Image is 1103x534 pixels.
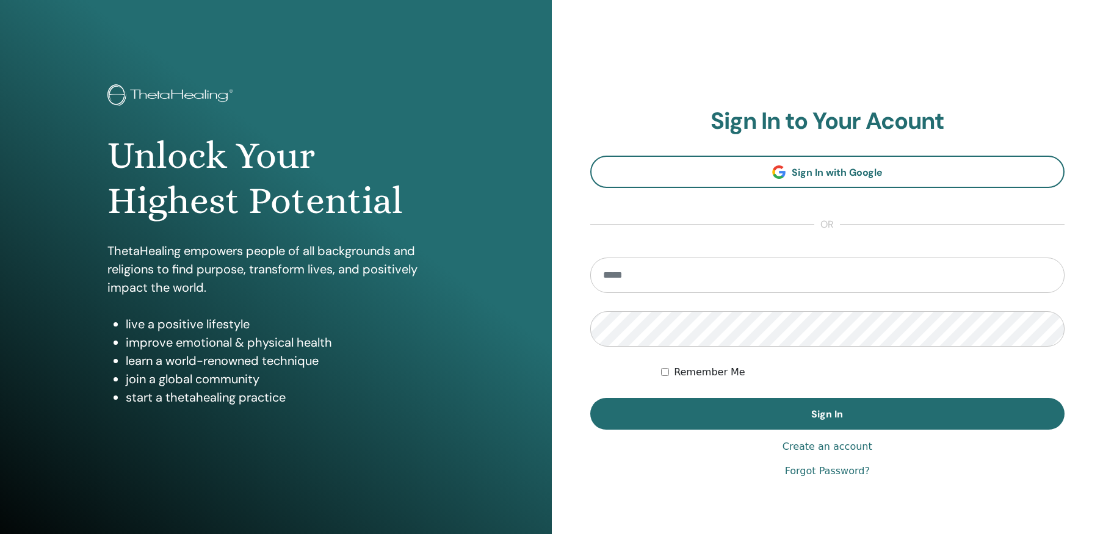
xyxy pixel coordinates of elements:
h1: Unlock Your Highest Potential [107,133,444,224]
li: start a thetahealing practice [126,388,444,406]
a: Sign In with Google [590,156,1065,188]
li: join a global community [126,370,444,388]
h2: Sign In to Your Acount [590,107,1065,135]
li: live a positive lifestyle [126,315,444,333]
a: Forgot Password? [785,464,870,478]
span: Sign In [811,408,843,420]
li: learn a world-renowned technique [126,352,444,370]
div: Keep me authenticated indefinitely or until I manually logout [661,365,1065,380]
span: or [814,217,840,232]
li: improve emotional & physical health [126,333,444,352]
p: ThetaHealing empowers people of all backgrounds and religions to find purpose, transform lives, a... [107,242,444,297]
button: Sign In [590,398,1065,430]
a: Create an account [783,439,872,454]
label: Remember Me [674,365,745,380]
span: Sign In with Google [792,166,883,179]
